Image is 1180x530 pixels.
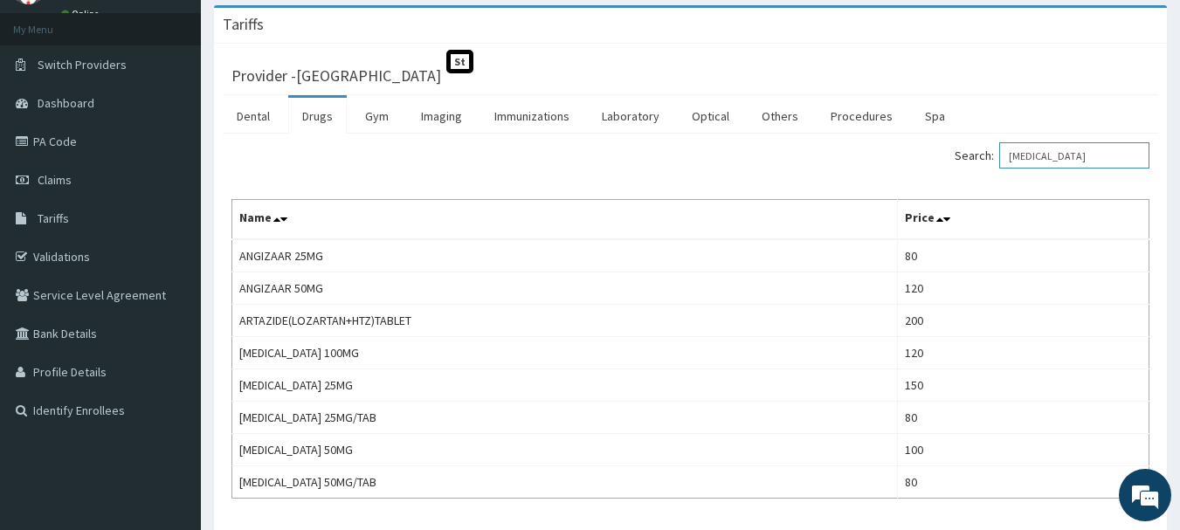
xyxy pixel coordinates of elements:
[897,466,1149,499] td: 80
[588,98,673,134] a: Laboratory
[38,57,127,72] span: Switch Providers
[897,272,1149,305] td: 120
[817,98,907,134] a: Procedures
[288,98,347,134] a: Drugs
[955,142,1149,169] label: Search:
[897,239,1149,272] td: 80
[101,155,241,332] span: We're online!
[897,369,1149,402] td: 150
[446,50,473,73] span: St
[38,95,94,111] span: Dashboard
[232,305,898,337] td: ARTAZIDE(LOZARTAN+HTZ)TABLET
[232,337,898,369] td: [MEDICAL_DATA] 100MG
[897,337,1149,369] td: 120
[897,434,1149,466] td: 100
[223,98,284,134] a: Dental
[999,142,1149,169] input: Search:
[286,9,328,51] div: Minimize live chat window
[351,98,403,134] a: Gym
[480,98,583,134] a: Immunizations
[407,98,476,134] a: Imaging
[232,402,898,434] td: [MEDICAL_DATA] 25MG/TAB
[9,348,333,410] textarea: Type your message and hit 'Enter'
[91,98,293,120] div: Chat with us now
[678,98,743,134] a: Optical
[232,369,898,402] td: [MEDICAL_DATA] 25MG
[232,466,898,499] td: [MEDICAL_DATA] 50MG/TAB
[897,200,1149,240] th: Price
[38,210,69,226] span: Tariffs
[232,239,898,272] td: ANGIZAAR 25MG
[232,272,898,305] td: ANGIZAAR 50MG
[897,402,1149,434] td: 80
[232,200,898,240] th: Name
[231,68,441,84] h3: Provider - [GEOGRAPHIC_DATA]
[223,17,264,32] h3: Tariffs
[232,434,898,466] td: [MEDICAL_DATA] 50MG
[748,98,812,134] a: Others
[32,87,71,131] img: d_794563401_company_1708531726252_794563401
[61,8,103,20] a: Online
[897,305,1149,337] td: 200
[911,98,959,134] a: Spa
[38,172,72,188] span: Claims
